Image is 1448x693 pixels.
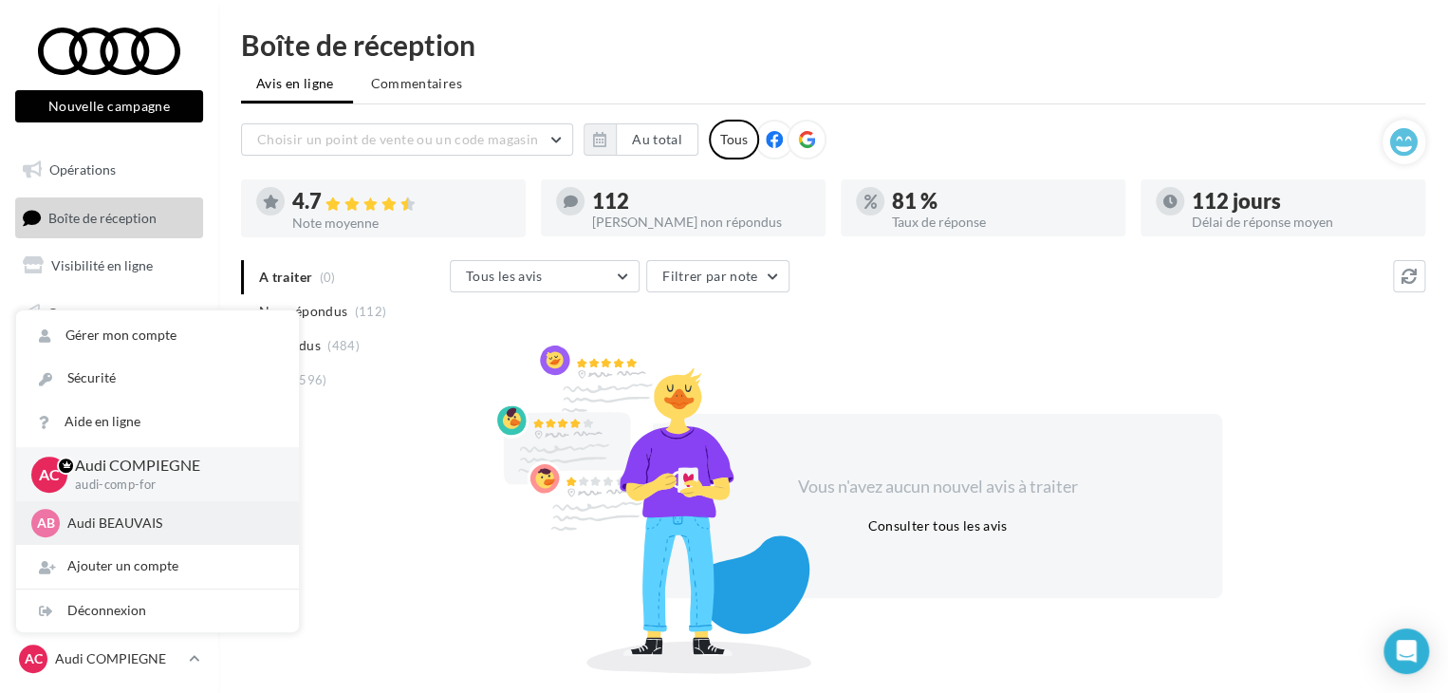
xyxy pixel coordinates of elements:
[1383,628,1429,674] div: Open Intercom Messenger
[1192,215,1410,229] div: Délai de réponse moyen
[774,475,1101,499] div: Vous n'avez aucun nouvel avis à traiter
[466,268,543,284] span: Tous les avis
[51,257,153,273] span: Visibilité en ligne
[616,123,698,156] button: Au total
[30,49,46,65] img: website_grey.svg
[55,649,181,668] p: Audi COMPIEGNE
[53,30,93,46] div: v 4.0.25
[11,150,207,190] a: Opérations
[16,590,299,632] div: Déconnexion
[355,304,387,319] span: (112)
[25,649,43,668] span: AC
[292,191,511,213] div: 4.7
[37,514,55,533] span: AB
[450,260,640,292] button: Tous les avis
[49,161,116,178] span: Opérations
[16,314,299,357] a: Gérer mon compte
[646,260,789,292] button: Filtrer par note
[892,191,1110,212] div: 81 %
[11,341,207,381] a: Médiathèque
[241,30,1425,59] div: Boîte de réception
[16,545,299,588] div: Ajouter un compte
[75,455,269,477] p: Audi COMPIEGNE
[295,372,327,387] span: (596)
[39,463,60,485] span: AC
[292,216,511,230] div: Note moyenne
[709,120,759,159] div: Tous
[592,191,810,212] div: 112
[241,123,573,156] button: Choisir un point de vente ou un code magasin
[327,338,360,353] span: (484)
[259,302,347,321] span: Non répondus
[67,514,276,533] p: Audi BEAUVAIS
[16,357,299,400] a: Sécurité
[48,209,157,225] span: Boîte de réception
[860,515,1014,537] button: Consulter tous les avis
[49,49,214,65] div: Domaine: [DOMAIN_NAME]
[11,387,207,443] a: PLV et print personnalisable
[218,110,233,125] img: tab_keywords_by_traffic_grey.svg
[11,293,207,333] a: Campagnes
[584,123,698,156] button: Au total
[15,641,203,677] a: AC Audi COMPIEGNE
[15,90,203,122] button: Nouvelle campagne
[371,75,462,91] span: Commentaires
[11,197,207,238] a: Boîte de réception
[16,401,299,443] a: Aide en ligne
[1192,191,1410,212] div: 112 jours
[592,215,810,229] div: [PERSON_NAME] non répondus
[100,112,146,124] div: Domaine
[47,305,116,321] span: Campagnes
[892,215,1110,229] div: Taux de réponse
[257,131,538,147] span: Choisir un point de vente ou un code magasin
[11,246,207,286] a: Visibilité en ligne
[75,477,269,494] p: audi-comp-for
[79,110,94,125] img: tab_domain_overview_orange.svg
[30,30,46,46] img: logo_orange.svg
[239,112,287,124] div: Mots-clés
